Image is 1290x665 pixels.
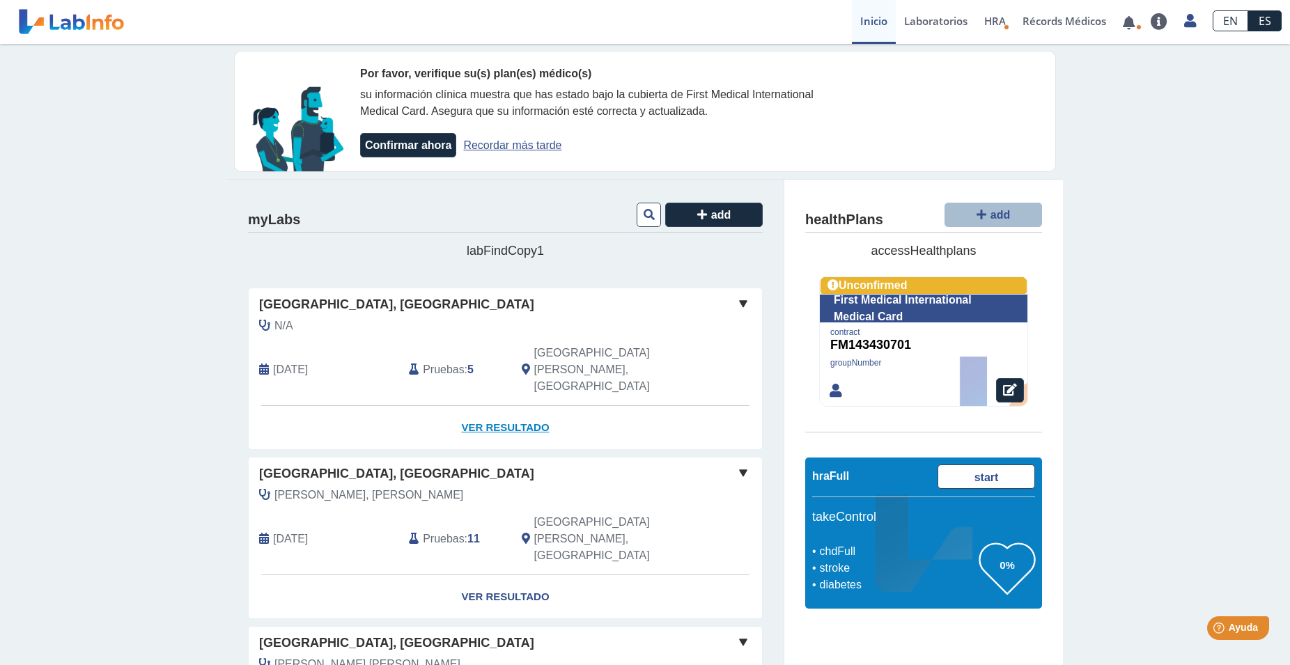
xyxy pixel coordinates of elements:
[816,543,979,560] li: chdFull
[534,345,688,395] span: San Juan, PR
[463,139,561,151] a: Recordar más tarde
[945,203,1042,227] button: add
[248,212,300,228] h4: myLabs
[398,345,511,395] div: :
[259,634,534,652] span: [GEOGRAPHIC_DATA], [GEOGRAPHIC_DATA]
[990,209,1010,221] span: add
[816,560,979,577] li: stroke
[1166,611,1275,650] iframe: Help widget launcher
[816,577,979,593] li: diabetes
[812,470,849,482] span: hraFull
[274,487,463,503] span: Leon Figueroa, Hector
[1248,10,1282,31] a: ES
[467,244,544,258] span: labFindCopy1
[273,531,308,547] span: 2025-09-12
[423,531,464,547] span: Pruebas
[938,464,1035,489] a: start
[423,361,464,378] span: Pruebas
[249,406,762,450] a: Ver Resultado
[259,464,534,483] span: [GEOGRAPHIC_DATA], [GEOGRAPHIC_DATA]
[249,575,762,619] a: Ver Resultado
[360,88,814,117] span: su información clínica muestra que has estado bajo la cubierta de First Medical International Med...
[711,209,731,221] span: add
[360,133,456,157] button: Confirmar ahora
[1213,10,1248,31] a: EN
[984,14,1006,28] span: HRA
[467,363,474,375] b: 5
[398,514,511,564] div: :
[979,556,1035,574] h3: 0%
[259,295,534,314] span: [GEOGRAPHIC_DATA], [GEOGRAPHIC_DATA]
[467,533,480,545] b: 11
[273,361,308,378] span: 2025-10-11
[274,318,293,334] span: N/A
[871,244,976,258] span: accessHealthplans
[665,203,763,227] button: add
[974,471,999,483] span: start
[360,65,855,82] div: Por favor, verifique su(s) plan(es) médico(s)
[534,514,688,564] span: San Juan, PR
[805,212,883,228] h4: healthPlans
[812,510,1035,525] h5: takeControl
